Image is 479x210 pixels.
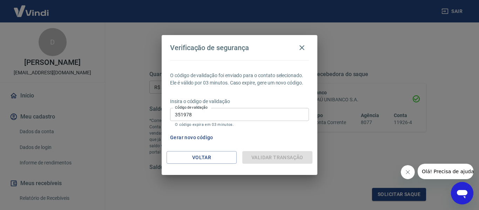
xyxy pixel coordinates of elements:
[4,5,59,11] span: Olá! Precisa de ajuda?
[170,72,309,87] p: O código de validação foi enviado para o contato selecionado. Ele é válido por 03 minutos. Caso e...
[167,131,216,144] button: Gerar novo código
[175,122,304,127] p: O código expira em 03 minutos.
[170,98,309,105] p: Insira o código de validação
[418,164,473,179] iframe: Mensagem da empresa
[167,151,237,164] button: Voltar
[401,165,415,179] iframe: Fechar mensagem
[175,105,208,110] label: Código de validação
[170,43,249,52] h4: Verificação de segurança
[451,182,473,204] iframe: Botão para abrir a janela de mensagens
